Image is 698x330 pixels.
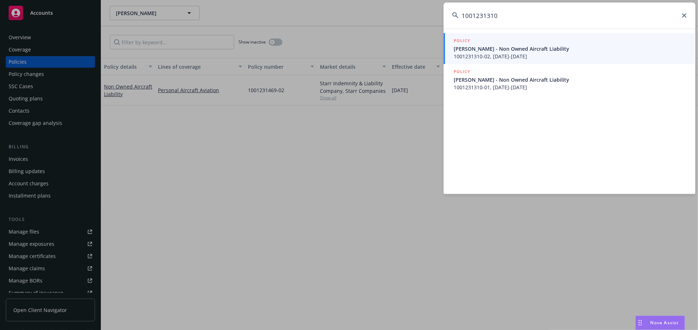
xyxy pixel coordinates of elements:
span: [PERSON_NAME] - Non Owned Aircraft Liability [454,76,687,83]
span: [PERSON_NAME] - Non Owned Aircraft Liability [454,45,687,53]
span: 1001231310-02, [DATE]-[DATE] [454,53,687,60]
input: Search... [444,3,695,28]
a: POLICY[PERSON_NAME] - Non Owned Aircraft Liability1001231310-01, [DATE]-[DATE] [444,64,695,95]
h5: POLICY [454,37,470,44]
button: Nova Assist [635,316,685,330]
a: POLICY[PERSON_NAME] - Non Owned Aircraft Liability1001231310-02, [DATE]-[DATE] [444,33,695,64]
span: 1001231310-01, [DATE]-[DATE] [454,83,687,91]
h5: POLICY [454,68,470,75]
div: Drag to move [636,316,645,330]
span: Nova Assist [651,320,679,326]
